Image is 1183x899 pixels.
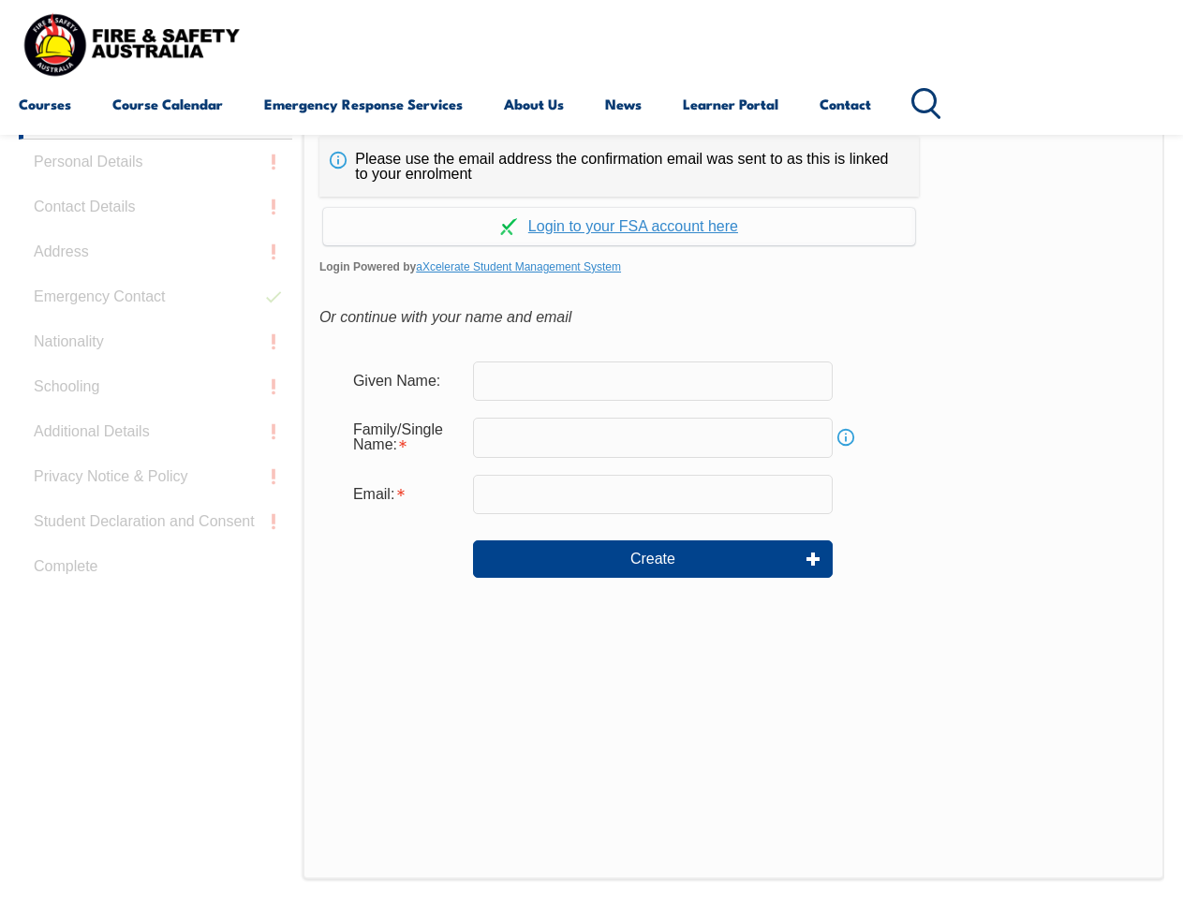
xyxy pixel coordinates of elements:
a: Course Calendar [112,81,223,126]
a: Courses [19,81,71,126]
a: Emergency Response Services [264,81,463,126]
div: Please use the email address the confirmation email was sent to as this is linked to your enrolment [319,137,919,197]
a: News [605,81,642,126]
a: Learner Portal [683,81,778,126]
div: Email is required. [338,477,473,512]
div: Given Name: [338,363,473,399]
div: Or continue with your name and email [319,303,1147,332]
div: Family/Single Name is required. [338,412,473,463]
a: About Us [504,81,564,126]
a: aXcelerate Student Management System [416,260,621,273]
img: Log in withaxcelerate [500,218,517,235]
button: Create [473,540,833,578]
a: Info [833,424,859,450]
a: Contact [820,81,871,126]
span: Login Powered by [319,253,1147,281]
